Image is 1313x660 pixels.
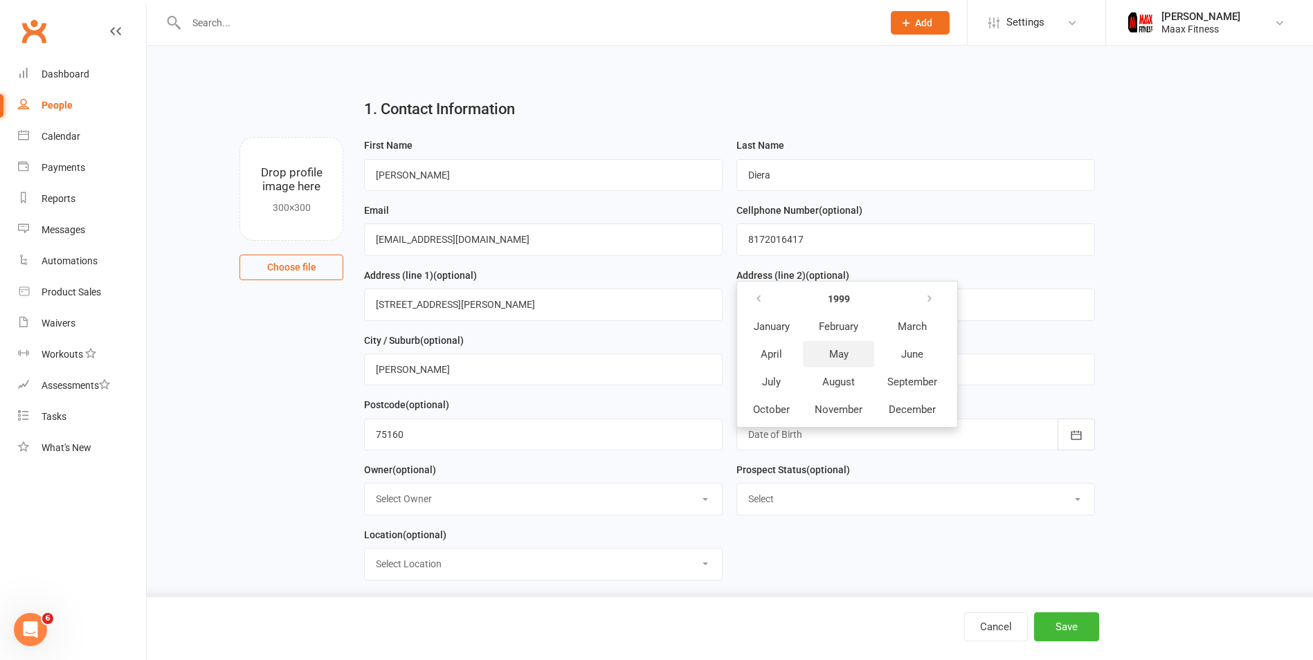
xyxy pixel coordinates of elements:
[18,401,146,432] a: Tasks
[42,68,89,80] div: Dashboard
[876,396,949,423] button: December
[18,432,146,464] a: What's New
[182,13,873,33] input: Search...
[876,369,949,395] button: September
[741,341,802,367] button: April
[18,90,146,121] a: People
[364,101,1095,118] h2: 1. Contact Information
[761,348,782,360] span: April
[915,17,932,28] span: Add
[364,288,723,320] input: Address (line 1)
[364,159,723,191] input: First Name
[1161,23,1240,35] div: Maax Fitness
[828,293,850,304] strong: 1999
[898,320,927,333] span: March
[14,613,47,646] iframe: Intercom live chat
[18,183,146,214] a: Reports
[392,464,436,475] spang: (optional)
[753,403,790,416] span: October
[42,442,91,453] div: What's New
[42,224,85,235] div: Messages
[239,255,343,279] button: Choose file
[42,411,66,422] div: Tasks
[762,376,781,388] span: July
[815,403,862,416] span: November
[42,255,98,266] div: Automations
[364,462,436,477] label: Owner
[736,462,850,477] label: Prospect Status
[18,246,146,277] a: Automations
[406,399,449,410] spang: (optional)
[819,320,858,333] span: February
[18,59,146,90] a: Dashboard
[741,396,802,423] button: October
[1127,9,1154,37] img: thumb_image1759205071.png
[18,152,146,183] a: Payments
[806,464,850,475] spang: (optional)
[364,419,723,450] input: Postcode
[42,613,53,624] span: 6
[18,339,146,370] a: Workouts
[42,162,85,173] div: Payments
[887,376,937,388] span: September
[403,529,446,540] spang: (optional)
[741,313,802,340] button: January
[364,354,723,385] input: City / Suburb
[42,193,75,204] div: Reports
[420,335,464,346] spang: (optional)
[1034,612,1099,641] button: Save
[42,318,75,329] div: Waivers
[18,121,146,152] a: Calendar
[736,268,849,283] label: Address (line 2)
[42,349,83,360] div: Workouts
[803,313,874,340] button: February
[1161,10,1240,23] div: [PERSON_NAME]
[364,203,389,218] label: Email
[741,369,802,395] button: July
[829,348,849,360] span: May
[364,268,477,283] label: Address (line 1)
[18,308,146,339] a: Waivers
[42,286,101,297] div: Product Sales
[803,396,874,423] button: November
[754,320,790,333] span: January
[889,403,936,416] span: December
[819,205,862,216] spang: (optional)
[17,14,51,48] a: Clubworx
[736,138,784,153] label: Last Name
[736,159,1095,191] input: Last Name
[42,100,73,111] div: People
[364,333,464,348] label: City / Suburb
[18,214,146,246] a: Messages
[876,313,949,340] button: March
[901,348,923,360] span: June
[876,341,949,367] button: June
[42,131,80,142] div: Calendar
[42,380,110,391] div: Assessments
[364,223,723,255] input: Email
[18,277,146,308] a: Product Sales
[364,138,413,153] label: First Name
[891,11,950,35] button: Add
[433,270,477,281] spang: (optional)
[736,223,1095,255] input: Cellphone Number
[822,376,855,388] span: August
[803,341,874,367] button: May
[736,203,862,218] label: Cellphone Number
[364,527,446,542] label: Location
[964,612,1028,641] button: Cancel
[18,370,146,401] a: Assessments
[1006,7,1044,38] span: Settings
[803,369,874,395] button: August
[806,270,849,281] spang: (optional)
[364,397,449,412] label: Postcode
